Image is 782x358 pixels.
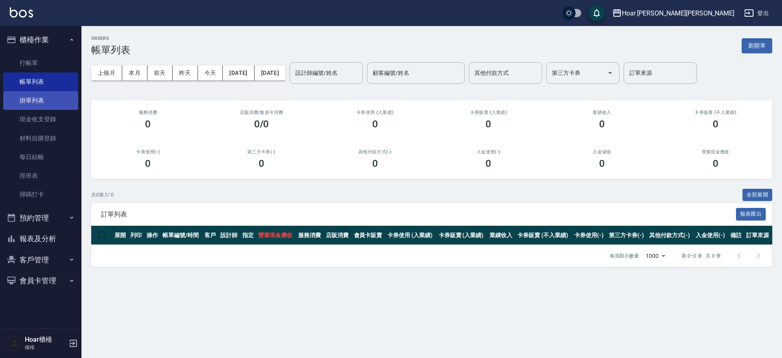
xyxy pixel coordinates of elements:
p: 每頁顯示數量 [610,252,639,260]
button: Hoar [PERSON_NAME][PERSON_NAME] [609,5,738,22]
h3: 0 [599,158,605,169]
a: 打帳單 [3,54,78,72]
h2: 第三方卡券(-) [215,149,309,155]
p: 櫃檯 [25,344,66,351]
a: 帳單列表 [3,72,78,91]
a: 掃碼打卡 [3,185,78,204]
button: 全部展開 [742,189,773,201]
p: 第 0–0 筆 共 0 筆 [681,252,721,260]
h5: Hoar櫃檯 [25,336,66,344]
button: 會員卡管理 [3,270,78,291]
h2: 卡券販賣 (入業績) [442,110,536,115]
th: 卡券使用 (入業績) [385,226,436,245]
a: 排班表 [3,166,78,185]
h3: 0 [485,158,491,169]
button: 上個月 [91,65,122,81]
th: 營業現金應收 [256,226,296,245]
th: 客戶 [202,226,218,245]
th: 訂單來源 [744,226,772,245]
th: 展開 [112,226,128,245]
button: 客戶管理 [3,249,78,271]
h2: 營業現金應收 [668,149,762,155]
button: Open [604,66,617,79]
a: 材料自購登錄 [3,129,78,148]
th: 卡券使用(-) [572,226,607,245]
button: 前天 [147,65,173,81]
h2: 入金使用(-) [442,149,536,155]
a: 新開單 [742,41,772,49]
th: 卡券販賣 (不入業績) [515,226,572,245]
th: 指定 [240,226,256,245]
p: 共 0 筆, 1 / 0 [91,191,114,199]
h3: 服務消費 [101,110,195,115]
button: [DATE] [223,65,254,81]
button: [DATE] [255,65,286,81]
h2: 店販消費 /會員卡消費 [215,110,309,115]
th: 備註 [728,226,744,245]
button: 昨天 [173,65,198,81]
button: 預約管理 [3,207,78,229]
button: 本月 [122,65,147,81]
a: 掛單列表 [3,91,78,110]
h3: 0 [485,118,491,130]
button: 新開單 [742,38,772,53]
th: 業績收入 [488,226,515,245]
th: 列印 [128,226,144,245]
th: 會員卡販賣 [352,226,386,245]
h2: 業績收入 [555,110,649,115]
button: 登出 [741,6,772,21]
h3: 0 [372,118,378,130]
button: 報表及分析 [3,228,78,249]
h2: 卡券使用(-) [101,149,195,155]
th: 帳單編號/時間 [160,226,202,245]
h2: 卡券使用 (入業績) [328,110,422,115]
h2: 入金儲值 [555,149,649,155]
a: 每日結帳 [3,148,78,166]
img: Person [7,335,23,351]
h3: 0 [713,158,718,169]
div: 1000 [642,245,668,267]
h3: 0/0 [254,118,269,130]
th: 第三方卡券(-) [607,226,647,245]
th: 入金使用(-) [694,226,728,245]
h3: 0 [713,118,718,130]
th: 操作 [145,226,160,245]
th: 其他付款方式(-) [647,226,694,245]
button: save [589,5,605,21]
span: 訂單列表 [101,210,736,218]
th: 店販消費 [324,226,351,245]
h3: 0 [145,158,151,169]
button: 櫃檯作業 [3,29,78,50]
th: 設計師 [218,226,240,245]
button: 今天 [198,65,223,81]
h3: 0 [372,158,378,169]
h2: 其他付款方式(-) [328,149,422,155]
h3: 帳單列表 [91,44,130,56]
th: 服務消費 [296,226,324,245]
div: Hoar [PERSON_NAME][PERSON_NAME] [622,8,734,18]
h3: 0 [145,118,151,130]
th: 卡券販賣 (入業績) [437,226,488,245]
a: 現金收支登錄 [3,110,78,129]
h2: ORDERS [91,36,130,41]
h3: 0 [259,158,264,169]
a: 報表匯出 [736,210,766,218]
h3: 0 [599,118,605,130]
h2: 卡券販賣 (不入業績) [668,110,762,115]
img: Logo [10,7,33,17]
button: 報表匯出 [736,208,766,220]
